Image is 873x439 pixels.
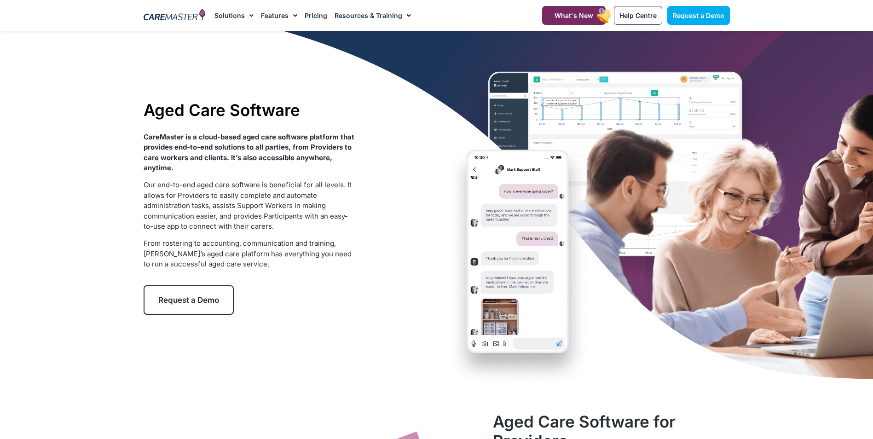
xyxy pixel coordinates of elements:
[144,9,206,23] img: CareMaster Logo
[144,133,354,173] strong: CareMaster is a cloud-based aged care software platform that provides end-to-end solutions to all...
[673,12,724,19] span: Request a Demo
[144,239,352,268] span: From rostering to accounting, communication and training, [PERSON_NAME]’s aged care platform has ...
[144,100,355,120] h1: Aged Care Software
[144,285,234,315] a: Request a Demo
[158,295,219,305] span: Request a Demo
[542,6,606,25] a: What's New
[619,12,657,19] span: Help Centre
[614,6,662,25] a: Help Centre
[667,6,730,25] a: Request a Demo
[144,180,352,231] span: Our end-to-end aged care software is beneficial for all levels. It allows for Providers to easily...
[555,12,593,19] span: What's New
